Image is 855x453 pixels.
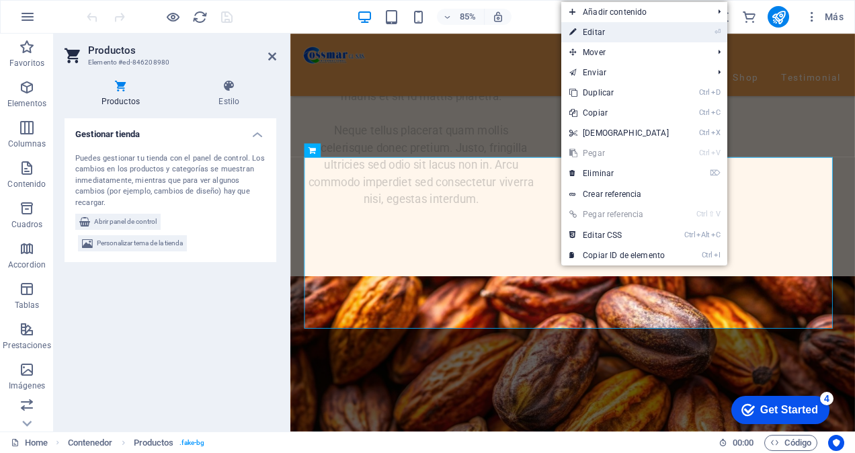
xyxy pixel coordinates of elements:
[768,6,789,28] button: publish
[561,163,677,183] a: ⌦Eliminar
[805,10,844,24] span: Más
[9,380,45,391] p: Imágenes
[699,108,710,117] i: Ctrl
[11,219,43,230] p: Cuadros
[714,251,721,259] i: I
[828,435,844,451] button: Usercentrics
[68,435,113,451] span: Haz clic para seleccionar y doble clic para editar
[733,435,754,451] span: 00 00
[708,210,715,218] i: ⇧
[711,88,721,97] i: D
[8,138,46,149] p: Columnas
[11,7,109,35] div: Get Started 4 items remaining, 20% complete
[561,123,677,143] a: CtrlX[DEMOGRAPHIC_DATA]
[7,179,46,190] p: Contenido
[764,435,817,451] button: Código
[800,6,849,28] button: Más
[88,44,276,56] h2: Productos
[561,2,707,22] span: Añadir contenido
[742,438,744,448] span: :
[99,3,113,16] div: 4
[88,56,249,69] h3: Elemento #ed-846208980
[699,88,710,97] i: Ctrl
[561,184,727,204] a: Crear referencia
[561,143,677,163] a: CtrlVPegar
[716,210,720,218] i: V
[771,9,786,25] i: Publicar
[7,98,46,109] p: Elementos
[15,300,40,311] p: Tablas
[457,9,479,25] h6: 85%
[68,435,205,451] nav: breadcrumb
[65,118,276,142] h4: Gestionar tienda
[192,9,208,25] button: reload
[561,225,677,245] a: CtrlAltCEditar CSS
[696,210,707,218] i: Ctrl
[9,58,44,69] p: Favoritos
[684,231,695,239] i: Ctrl
[192,9,208,25] i: Volver a cargar página
[182,79,276,108] h4: Estilo
[134,435,174,451] span: Haz clic para seleccionar y doble clic para editar
[699,128,710,137] i: Ctrl
[770,435,811,451] span: Código
[75,214,161,230] button: Abrir panel de control
[561,42,707,63] span: Mover
[179,435,205,451] span: . fake-bg
[561,83,677,103] a: CtrlDDuplicar
[711,149,721,157] i: V
[711,128,721,137] i: X
[561,63,707,83] a: Enviar
[94,214,157,230] span: Abrir panel de control
[75,153,266,209] div: Puedes gestionar tu tienda con el panel de control. Los cambios en los productos y categorías se ...
[711,231,721,239] i: C
[699,149,710,157] i: Ctrl
[561,204,677,224] a: Ctrl⇧VPegar referencia
[719,435,754,451] h6: Tiempo de la sesión
[40,15,97,27] div: Get Started
[711,108,721,117] i: C
[561,22,677,42] a: ⏎Editar
[710,169,721,177] i: ⌦
[97,235,183,251] span: Personalizar tema de la tienda
[437,9,485,25] button: 85%
[165,9,181,25] button: Haz clic para salir del modo de previsualización y seguir editando
[741,9,757,25] button: commerce
[492,11,504,23] i: Al redimensionar, ajustar el nivel de zoom automáticamente para ajustarse al dispositivo elegido.
[3,340,50,351] p: Prestaciones
[561,103,677,123] a: CtrlCCopiar
[715,28,721,36] i: ⏎
[696,231,710,239] i: Alt
[702,251,712,259] i: Ctrl
[561,245,677,265] a: CtrlICopiar ID de elemento
[11,435,48,451] a: Haz clic para cancelar la selección y doble clic para abrir páginas
[8,259,46,270] p: Accordion
[65,79,182,108] h4: Productos
[78,235,187,251] button: Personalizar tema de la tienda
